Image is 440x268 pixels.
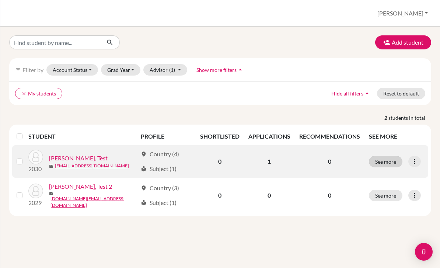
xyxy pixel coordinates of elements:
[295,128,364,145] th: RECOMMENDATIONS
[46,64,98,76] button: Account Status
[364,128,428,145] th: SEE MORE
[299,157,360,166] p: 0
[196,145,244,178] td: 0
[22,66,43,73] span: Filter by
[28,184,43,198] img: Nandin, Test 2
[49,154,108,163] a: [PERSON_NAME], Test
[141,150,179,159] div: Country (4)
[331,90,363,97] span: Hide all filters
[384,114,388,122] strong: 2
[143,64,187,76] button: Advisor(1)
[21,91,27,96] i: clear
[141,166,147,172] span: local_library
[28,150,43,164] img: Nandin, Test
[15,88,62,99] button: clearMy students
[49,182,112,191] a: [PERSON_NAME], Test 2
[377,88,425,99] button: Reset to default
[325,88,377,99] button: Hide all filtersarrow_drop_up
[101,64,141,76] button: Grad Year
[237,66,244,73] i: arrow_drop_up
[374,6,431,20] button: [PERSON_NAME]
[141,184,179,192] div: Country (3)
[299,191,360,200] p: 0
[244,145,295,178] td: 1
[136,128,195,145] th: PROFILE
[388,114,431,122] span: students in total
[15,67,21,73] i: filter_list
[141,200,147,206] span: local_library
[141,164,177,173] div: Subject (1)
[196,128,244,145] th: SHORTLISTED
[141,151,147,157] span: location_on
[28,198,43,207] p: 2029
[50,195,138,209] a: [DOMAIN_NAME][EMAIL_ADDRESS][DOMAIN_NAME]
[190,64,250,76] button: Show more filtersarrow_drop_up
[141,198,177,207] div: Subject (1)
[375,35,431,49] button: Add student
[196,67,237,73] span: Show more filters
[244,178,295,213] td: 0
[49,164,53,168] span: mail
[369,190,402,201] button: See more
[363,90,371,97] i: arrow_drop_up
[169,67,175,73] span: (1)
[244,128,295,145] th: APPLICATIONS
[415,243,433,261] div: Open Intercom Messenger
[55,163,129,169] a: [EMAIL_ADDRESS][DOMAIN_NAME]
[49,191,53,196] span: mail
[196,178,244,213] td: 0
[141,185,147,191] span: location_on
[369,156,402,167] button: See more
[9,35,101,49] input: Find student by name...
[28,164,43,173] p: 2030
[28,128,137,145] th: STUDENT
